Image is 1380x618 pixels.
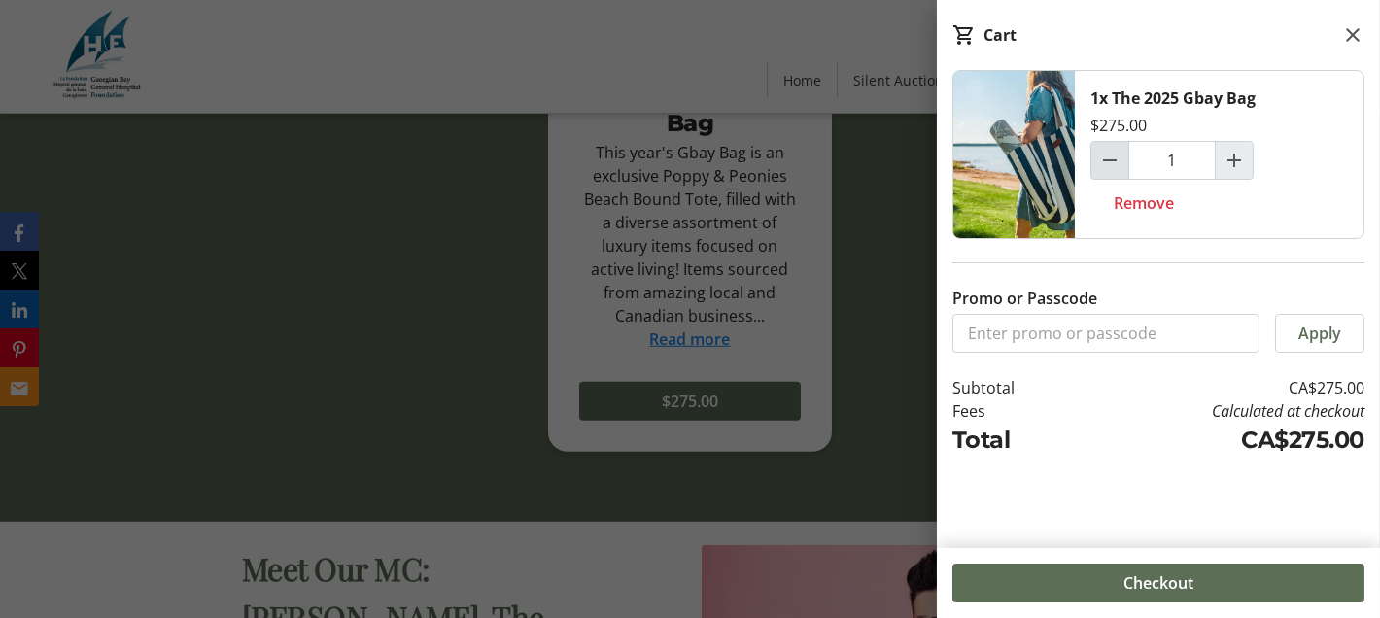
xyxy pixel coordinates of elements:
[952,287,1097,310] label: Promo or Passcode
[1114,191,1174,215] span: Remove
[952,399,1072,423] td: Fees
[953,71,1075,238] img: The 2025 Gbay Bag
[1091,142,1128,179] button: Decrement by one
[952,423,1072,458] td: Total
[1090,114,1147,137] div: $275.00
[1216,142,1253,179] button: Increment by one
[1128,141,1216,180] input: The 2025 Gbay Bag Quantity
[1123,571,1193,595] span: Checkout
[952,376,1072,399] td: Subtotal
[1298,322,1341,345] span: Apply
[1072,399,1364,423] td: Calculated at checkout
[952,314,1259,353] input: Enter promo or passcode
[1090,86,1256,110] div: 1x The 2025 Gbay Bag
[1275,314,1364,353] button: Apply
[952,564,1364,602] button: Checkout
[1090,184,1197,223] button: Remove
[983,23,1017,47] div: Cart
[1072,376,1364,399] td: CA$275.00
[1072,423,1364,458] td: CA$275.00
